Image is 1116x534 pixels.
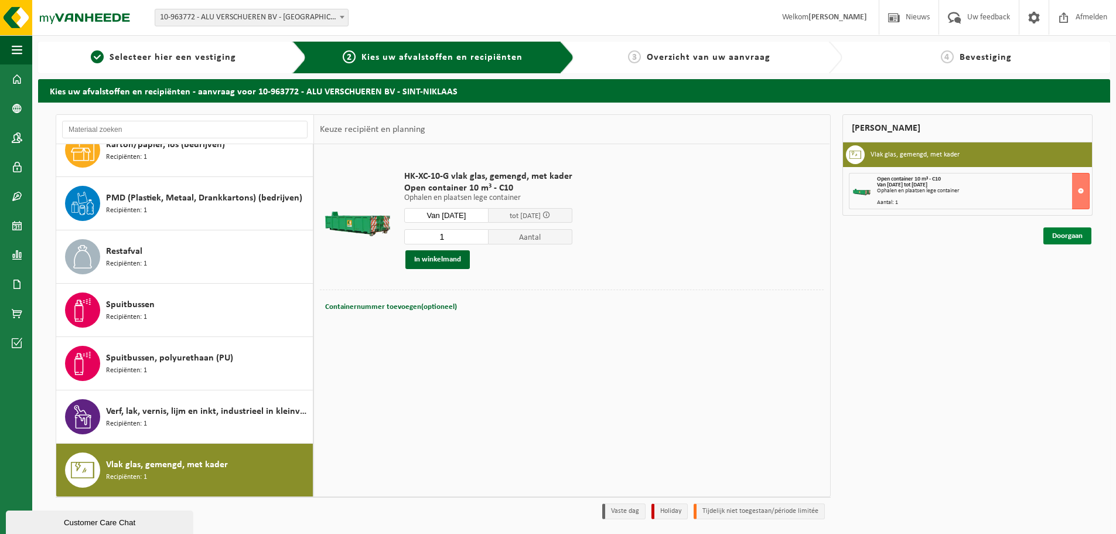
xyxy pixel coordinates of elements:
[877,188,1090,194] div: Ophalen en plaatsen lege container
[404,208,489,223] input: Selecteer datum
[106,138,225,152] span: Karton/papier, los (bedrijven)
[56,390,313,444] button: Verf, lak, vernis, lijm en inkt, industrieel in kleinverpakking Recipiënten: 1
[155,9,348,26] span: 10-963772 - ALU VERSCHUEREN BV - SINT-NIKLAAS
[404,194,572,202] p: Ophalen en plaatsen lege container
[91,50,104,63] span: 1
[404,171,572,182] span: HK-XC-10-G vlak glas, gemengd, met kader
[106,152,147,163] span: Recipiënten: 1
[106,259,147,270] span: Recipiënten: 1
[106,312,147,323] span: Recipiënten: 1
[106,419,147,430] span: Recipiënten: 1
[106,365,147,376] span: Recipiënten: 1
[1043,227,1091,244] a: Doorgaan
[314,115,431,144] div: Keuze recipiënt en planning
[110,53,236,62] span: Selecteer hier een vestiging
[404,182,572,194] span: Open container 10 m³ - C10
[106,472,147,483] span: Recipiënten: 1
[808,13,867,22] strong: [PERSON_NAME]
[44,50,283,64] a: 1Selecteer hier een vestiging
[343,50,356,63] span: 2
[56,284,313,337] button: Spuitbussen Recipiënten: 1
[361,53,523,62] span: Kies uw afvalstoffen en recipiënten
[106,351,233,365] span: Spuitbussen, polyurethaan (PU)
[106,244,142,259] span: Restafval
[56,230,313,284] button: Restafval Recipiënten: 1
[405,250,470,269] button: In winkelmand
[694,504,825,519] li: Tijdelijk niet toegestaan/période limitée
[877,200,1090,206] div: Aantal: 1
[155,9,349,26] span: 10-963772 - ALU VERSCHUEREN BV - SINT-NIKLAAS
[106,205,147,216] span: Recipiënten: 1
[877,182,927,188] strong: Van [DATE] tot [DATE]
[56,124,313,177] button: Karton/papier, los (bedrijven) Recipiënten: 1
[960,53,1012,62] span: Bevestiging
[106,458,228,472] span: Vlak glas, gemengd, met kader
[842,114,1093,142] div: [PERSON_NAME]
[56,177,313,230] button: PMD (Plastiek, Metaal, Drankkartons) (bedrijven) Recipiënten: 1
[602,504,646,519] li: Vaste dag
[56,337,313,390] button: Spuitbussen, polyurethaan (PU) Recipiënten: 1
[38,79,1110,102] h2: Kies uw afvalstoffen en recipiënten - aanvraag voor 10-963772 - ALU VERSCHUEREN BV - SINT-NIKLAAS
[510,212,541,220] span: tot [DATE]
[941,50,954,63] span: 4
[62,121,308,138] input: Materiaal zoeken
[877,176,941,182] span: Open container 10 m³ - C10
[647,53,770,62] span: Overzicht van uw aanvraag
[106,191,302,205] span: PMD (Plastiek, Metaal, Drankkartons) (bedrijven)
[324,299,458,315] button: Containernummer toevoegen(optioneel)
[325,303,457,311] span: Containernummer toevoegen(optioneel)
[651,504,688,519] li: Holiday
[56,444,313,496] button: Vlak glas, gemengd, met kader Recipiënten: 1
[6,508,196,534] iframe: chat widget
[628,50,641,63] span: 3
[871,145,960,164] h3: Vlak glas, gemengd, met kader
[489,229,573,244] span: Aantal
[106,404,310,419] span: Verf, lak, vernis, lijm en inkt, industrieel in kleinverpakking
[106,298,155,312] span: Spuitbussen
